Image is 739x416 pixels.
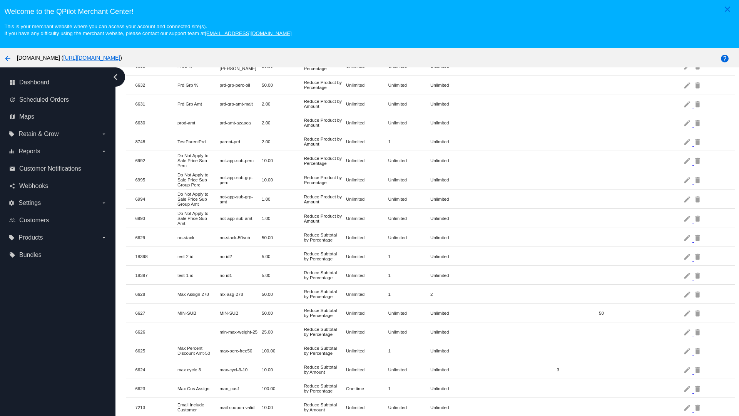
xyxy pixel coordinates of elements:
[694,288,703,300] mat-icon: delete
[135,365,177,374] mat-cell: 6624
[346,156,388,165] mat-cell: Unlimited
[304,173,346,187] mat-cell: Reduce Product by Percentage
[694,269,703,281] mat-icon: delete
[599,309,641,317] mat-cell: 50
[346,252,388,261] mat-cell: Unlimited
[262,327,304,336] mat-cell: 25.00
[557,365,599,374] mat-cell: 3
[262,309,304,317] mat-cell: 50.00
[346,290,388,299] mat-cell: Unlimited
[262,175,304,184] mat-cell: 10.00
[262,195,304,203] mat-cell: 1.00
[388,99,431,108] mat-cell: Unlimited
[9,79,15,86] i: dashboard
[219,137,262,146] mat-cell: parent-prd
[430,214,473,223] mat-cell: Unlimited
[388,365,431,374] mat-cell: Unlimited
[388,346,431,355] mat-cell: 1
[304,268,346,282] mat-cell: Reduce Subtotal by Percentage
[683,154,692,166] mat-icon: edit
[135,346,177,355] mat-cell: 6625
[135,214,177,223] mat-cell: 6993
[9,111,107,123] a: map Maps
[135,81,177,89] mat-cell: 6632
[4,23,291,36] small: This is your merchant website where you can access your account and connected site(s). If you hav...
[9,252,15,258] i: local_offer
[262,403,304,412] mat-cell: 10.00
[430,233,473,242] mat-cell: Unlimited
[694,136,703,148] mat-icon: delete
[304,211,346,225] mat-cell: Reduce Product by Amount
[388,137,431,146] mat-cell: 1
[19,183,48,190] span: Webhooks
[430,365,473,374] mat-cell: Unlimited
[430,156,473,165] mat-cell: Unlimited
[430,195,473,203] mat-cell: Unlimited
[694,174,703,186] mat-icon: delete
[177,209,220,228] mat-cell: Do Not Apply to Sale Price Sub Amt
[388,118,431,127] mat-cell: Unlimited
[219,309,262,317] mat-cell: MIN-SUB
[430,384,473,393] mat-cell: Unlimited
[262,118,304,127] mat-cell: 2.00
[694,212,703,224] mat-icon: delete
[304,78,346,92] mat-cell: Reduce Product by Percentage
[683,136,692,148] mat-icon: edit
[135,271,177,280] mat-cell: 18397
[262,99,304,108] mat-cell: 2.00
[9,214,107,226] a: people_outline Customers
[430,290,473,299] mat-cell: 2
[9,180,107,192] a: share Webhooks
[135,252,177,261] mat-cell: 18398
[3,54,12,63] mat-icon: arrow_back
[177,170,220,189] mat-cell: Do Not Apply to Sale Price Sub Group Perc
[304,249,346,263] mat-cell: Reduce Subtotal by Percentage
[304,362,346,376] mat-cell: Reduce Subtotal by Amount
[388,195,431,203] mat-cell: Unlimited
[430,137,473,146] mat-cell: Unlimited
[219,192,262,206] mat-cell: not-app-sub-grp-amt
[683,307,692,319] mat-icon: edit
[177,99,220,108] mat-cell: Prd Grp Amt
[304,306,346,320] mat-cell: Reduce Subtotal by Percentage
[694,307,703,319] mat-icon: delete
[694,345,703,357] mat-icon: delete
[219,403,262,412] mat-cell: mail-coupon-valid
[694,117,703,129] mat-icon: delete
[19,113,34,120] span: Maps
[262,346,304,355] mat-cell: 100.00
[430,252,473,261] mat-cell: Unlimited
[262,384,304,393] mat-cell: 100.00
[683,326,692,338] mat-icon: edit
[9,183,15,189] i: share
[219,118,262,127] mat-cell: prd-amt-azaaca
[683,401,692,413] mat-icon: edit
[346,346,388,355] mat-cell: Unlimited
[177,81,220,89] mat-cell: Prd Grp %
[262,233,304,242] mat-cell: 50.00
[694,193,703,205] mat-icon: delete
[177,252,220,261] mat-cell: test-2-id
[262,252,304,261] mat-cell: 5.00
[109,71,122,83] i: chevron_left
[219,173,262,187] mat-cell: not-app-sub-grp-perc
[683,174,692,186] mat-icon: edit
[9,166,15,172] i: email
[219,233,262,242] mat-cell: no-stack-50sub
[430,271,473,280] mat-cell: Unlimited
[262,156,304,165] mat-cell: 10.00
[177,118,220,127] mat-cell: prod-amt
[683,117,692,129] mat-icon: edit
[219,156,262,165] mat-cell: not-app-sub-perc
[8,148,15,154] i: equalizer
[219,271,262,280] mat-cell: no-id1
[219,327,262,336] mat-cell: min-max-weight-25
[304,287,346,301] mat-cell: Reduce Subtotal by Percentage
[694,382,703,394] mat-icon: delete
[101,131,107,137] i: arrow_drop_down
[346,271,388,280] mat-cell: Unlimited
[346,384,388,393] mat-cell: One time
[135,156,177,165] mat-cell: 6992
[135,233,177,242] mat-cell: 6629
[177,400,220,414] mat-cell: Email Include Customer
